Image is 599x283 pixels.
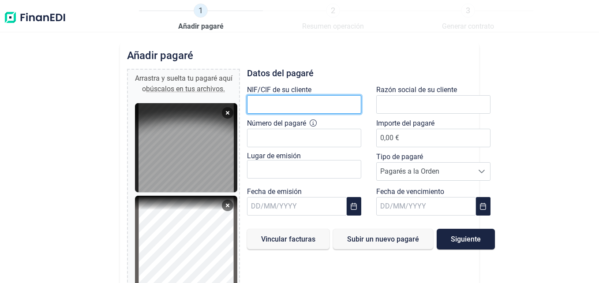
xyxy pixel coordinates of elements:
[451,236,481,242] span: Siguiente
[476,197,490,216] button: Choose Date
[347,236,419,242] span: Subir un nuevo pagaré
[347,197,361,216] button: Choose Date
[131,73,236,94] div: Arrastra y suelta tu pagaré aquí o
[376,152,423,162] label: Tipo de pagaré
[376,85,457,95] label: Razón social de su cliente
[247,69,495,78] h3: Datos del pagaré
[437,229,495,249] button: Siguiente
[376,186,444,197] label: Fecha de vencimiento
[178,4,224,32] a: 1Añadir pagaré
[261,236,315,242] span: Vincular facturas
[247,85,311,95] label: NIF/CIF de su cliente
[247,197,347,216] input: DD/MM/YYYY
[247,229,329,249] button: Vincular facturas
[333,229,433,249] button: Subir un nuevo pagaré
[247,186,302,197] label: Fecha de emisión
[376,197,476,216] input: DD/MM/YYYY
[4,4,66,32] img: Logo de aplicación
[376,118,434,129] label: Importe del pagaré
[178,21,224,32] span: Añadir pagaré
[146,85,225,93] span: búscalos en tus archivos.
[377,163,473,180] span: Pagarés a la Orden
[247,118,306,129] label: Número del pagaré
[127,49,472,62] h2: Añadir pagaré
[194,4,208,18] span: 1
[247,152,301,160] label: Lugar de emisión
